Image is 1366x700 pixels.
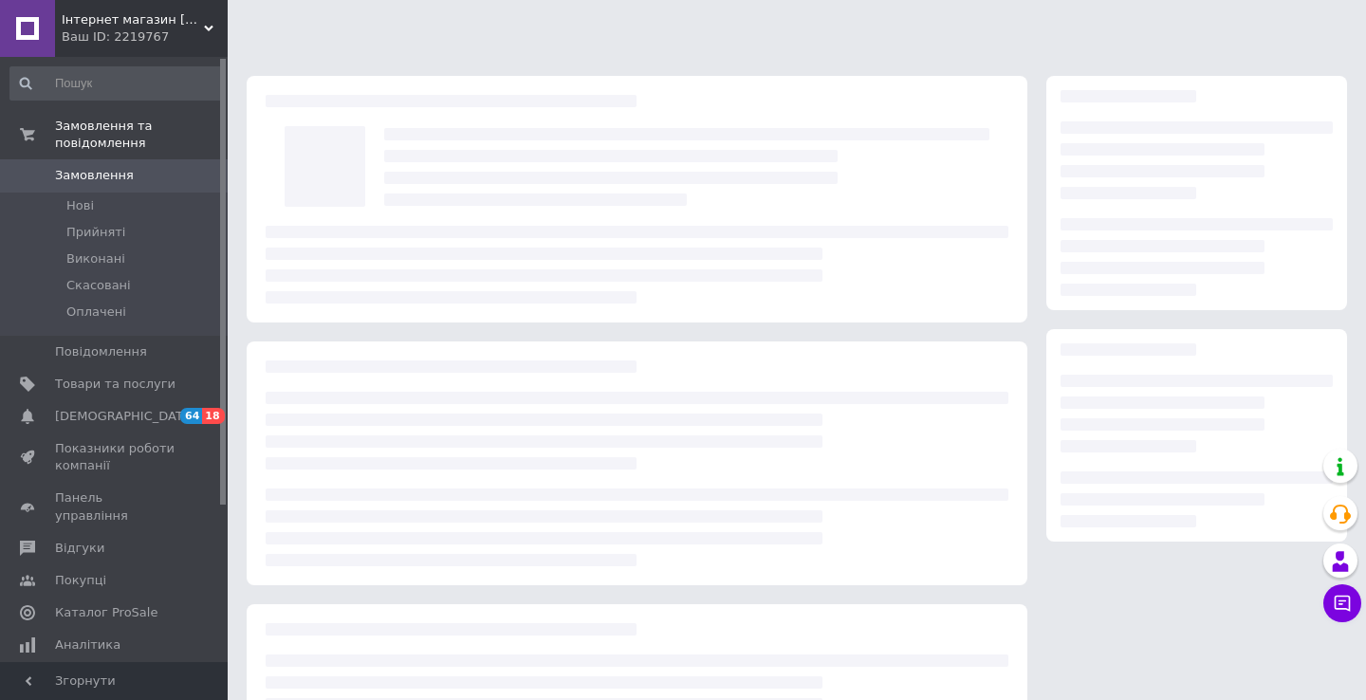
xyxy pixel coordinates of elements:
[66,224,125,241] span: Прийняті
[66,277,131,294] span: Скасовані
[1323,584,1361,622] button: Чат з покупцем
[62,28,228,46] div: Ваш ID: 2219767
[62,11,204,28] span: Інтернет магазин Ксюша
[55,572,106,589] span: Покупці
[55,167,134,184] span: Замовлення
[55,540,104,557] span: Відгуки
[66,250,125,267] span: Виконані
[66,197,94,214] span: Нові
[202,408,224,424] span: 18
[55,376,175,393] span: Товари та послуги
[55,440,175,474] span: Показники роботи компанії
[55,118,228,152] span: Замовлення та повідомлення
[55,408,195,425] span: [DEMOGRAPHIC_DATA]
[55,636,120,654] span: Аналітика
[66,304,126,321] span: Оплачені
[55,343,147,360] span: Повідомлення
[55,604,157,621] span: Каталог ProSale
[9,66,224,101] input: Пошук
[180,408,202,424] span: 64
[55,489,175,524] span: Панель управління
